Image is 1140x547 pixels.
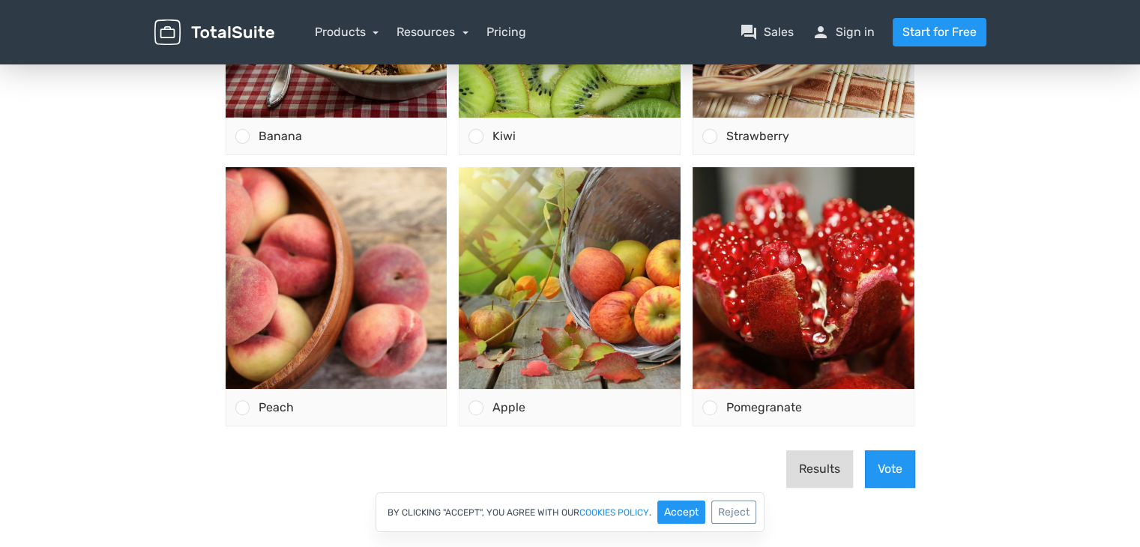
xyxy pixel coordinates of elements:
a: Resources [396,25,468,39]
img: fruit-3246127_1920-500x500.jpg [459,115,681,337]
span: Banana [259,348,302,363]
span: Kiwi [492,348,516,363]
img: strawberry-1180048_1920-500x500.jpg [693,115,914,337]
img: cereal-898073_1920-500x500.jpg [226,115,447,337]
button: Accept [657,501,705,524]
img: TotalSuite for WordPress [154,19,274,46]
span: person [812,23,830,41]
div: By clicking "Accept", you agree with our . [376,492,764,532]
div: You must vote for at least 1 choice. [226,30,915,73]
a: Pricing [486,23,526,41]
a: Start for Free [893,18,986,46]
span: Strawberry [726,348,789,363]
a: cookies policy [579,508,649,517]
button: Reject [711,501,756,524]
a: question_answerSales [740,23,794,41]
p: Your favorite fruit? [226,85,915,103]
span: question_answer [740,23,758,41]
a: personSign in [812,23,875,41]
a: Products [315,25,379,39]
